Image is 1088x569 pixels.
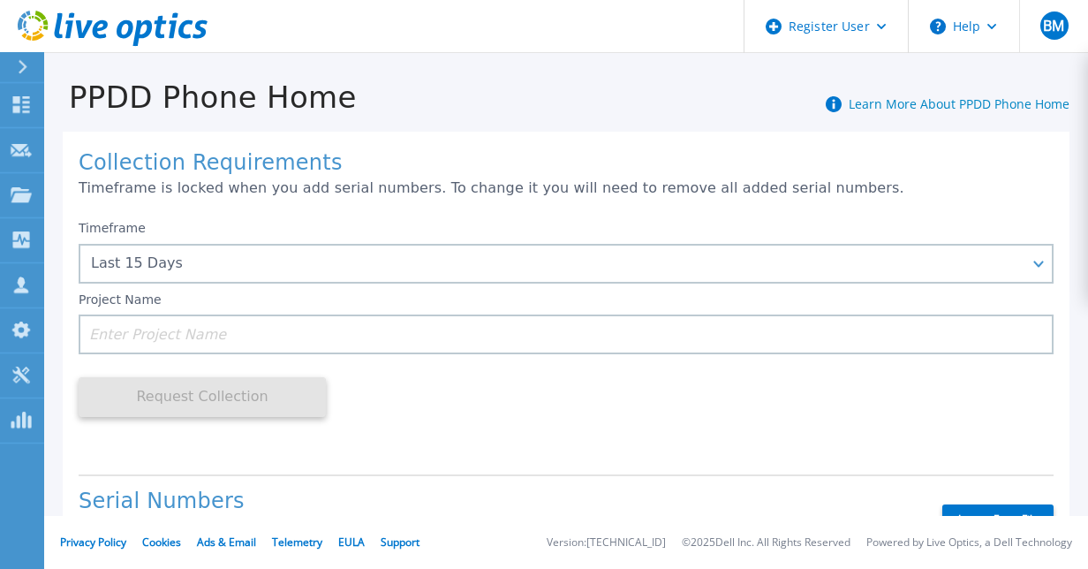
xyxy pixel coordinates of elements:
[91,255,1022,271] div: Last 15 Days
[79,377,326,417] button: Request Collection
[79,180,1054,196] p: Timeframe is locked when you add serial numbers. To change it you will need to remove all added s...
[682,537,850,549] li: © 2025 Dell Inc. All Rights Reserved
[79,221,146,235] label: Timeframe
[547,537,666,549] li: Version: [TECHNICAL_ID]
[79,489,911,514] h1: Serial Numbers
[849,95,1069,112] a: Learn More About PPDD Phone Home
[272,535,322,550] a: Telemetry
[1043,19,1064,33] span: BM
[79,151,1054,176] h1: Collection Requirements
[142,535,181,550] a: Cookies
[197,535,256,550] a: Ads & Email
[866,537,1072,549] li: Powered by Live Optics, a Dell Technology
[44,80,357,115] h1: PPDD Phone Home
[381,535,419,550] a: Support
[338,535,365,550] a: EULA
[79,293,162,306] label: Project Name
[60,535,126,550] a: Privacy Policy
[79,315,1054,354] input: Enter Project Name
[942,505,1054,535] label: Import From File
